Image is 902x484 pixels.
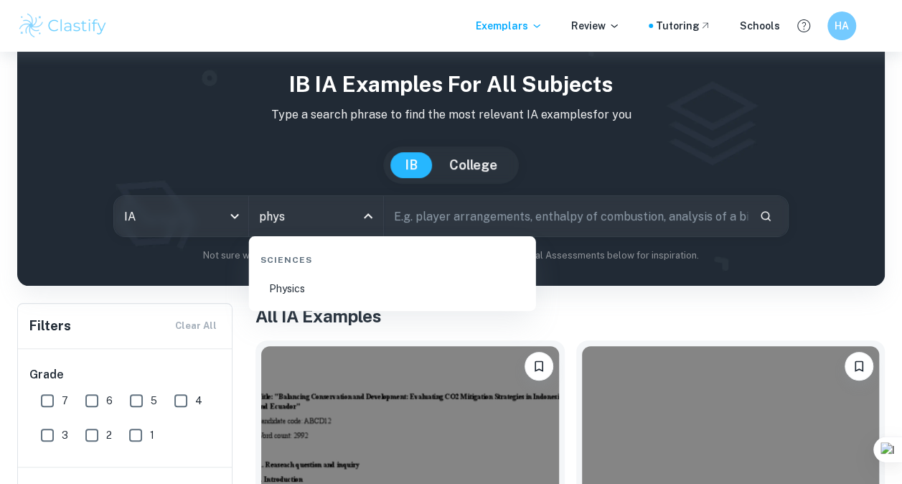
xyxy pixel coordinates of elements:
h1: IB IA examples for all subjects [29,68,873,101]
a: Tutoring [656,18,711,34]
h6: Filters [29,316,71,336]
button: Close [358,206,378,226]
p: Exemplars [476,18,542,34]
button: Bookmark [845,352,873,381]
button: College [435,152,512,178]
span: 2 [106,427,112,443]
h6: HA [834,18,850,34]
h6: Grade [29,366,222,383]
button: Help and Feedback [791,14,816,38]
input: E.g. player arrangements, enthalpy of combustion, analysis of a big city... [384,196,748,236]
div: Sciences [255,242,530,272]
span: 1 [150,427,154,443]
p: Type a search phrase to find the most relevant IA examples for you [29,106,873,124]
button: Bookmark [525,352,553,381]
img: Clastify logo [17,11,108,40]
a: Schools [740,18,780,34]
span: 5 [151,393,157,409]
span: 3 [62,427,68,443]
button: HA [827,11,856,40]
span: 4 [195,393,202,409]
span: 6 [106,393,113,409]
button: IB [390,152,432,178]
p: Review [571,18,620,34]
div: IA [114,196,248,236]
p: Not sure what to search for? You can always look through our example Internal Assessments below f... [29,248,873,263]
h1: All IA Examples [255,303,885,329]
li: Physics [255,272,530,305]
button: Search [753,204,778,228]
span: 7 [62,393,68,409]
